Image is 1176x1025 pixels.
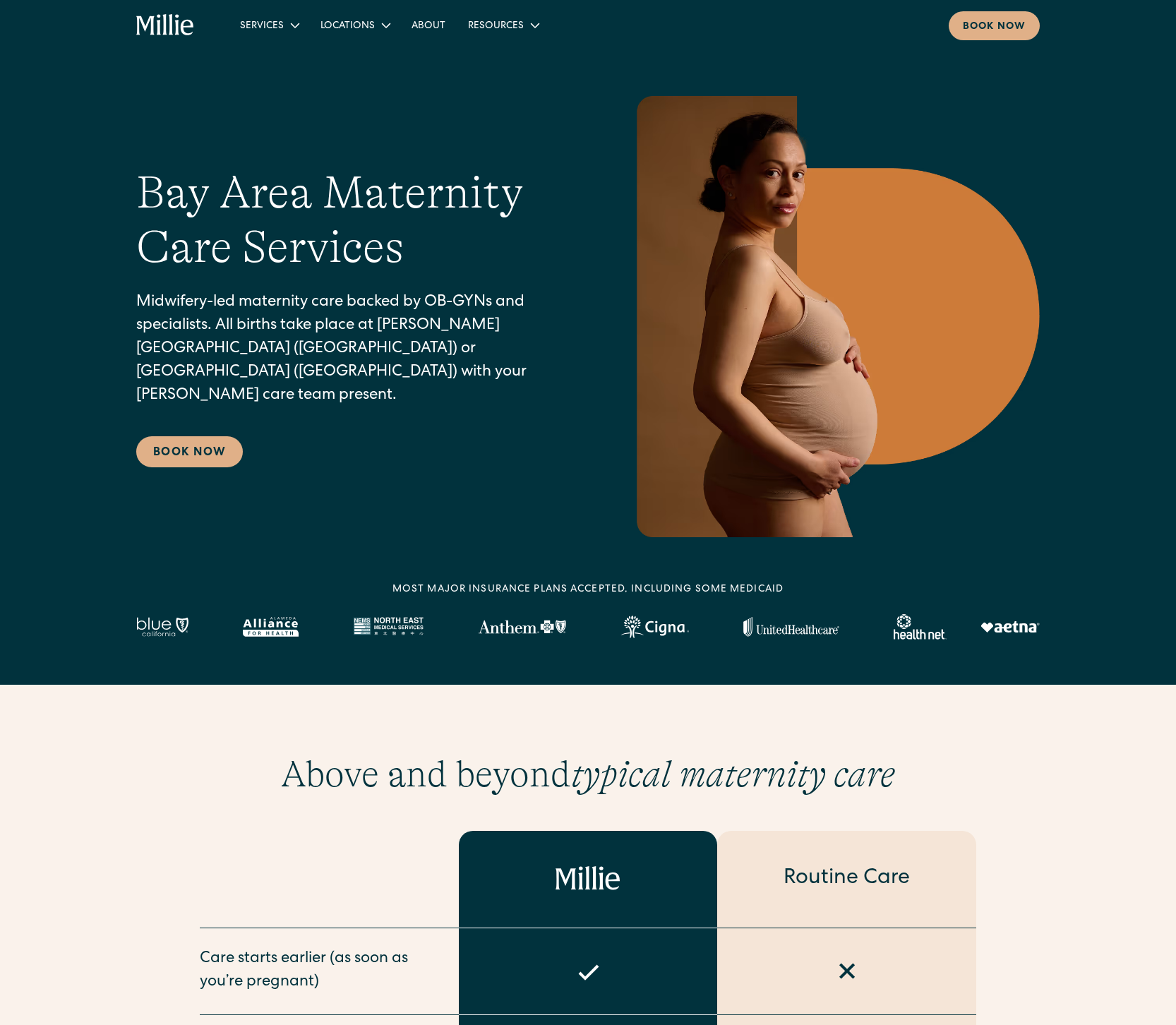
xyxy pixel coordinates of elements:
[571,753,895,796] em: typical maternity care
[136,166,571,275] h1: Bay Area Maternity Care Services
[556,866,620,892] img: Millie logo
[353,617,424,637] img: North East Medical Services logo
[200,948,442,995] div: Care starts earlier (as soon as you’re pregnant)
[320,19,375,34] div: Locations
[963,20,1026,35] div: Book now
[620,616,689,638] img: Cigna logo
[136,14,195,37] a: home
[894,614,947,640] img: Healthnet logo
[392,582,784,597] div: MOST MAJOR INSURANCE PLANS ACCEPTED, INCLUDING some MEDICAID
[628,96,1040,537] img: Pregnant woman in neutral underwear holding her belly, standing in profile against a warm-toned g...
[243,617,299,637] img: Alameda Alliance logo
[468,19,524,34] div: Resources
[136,292,571,408] p: Midwifery-led maternity care backed by OB-GYNs and specialists. All births take place at [PERSON_...
[240,19,284,34] div: Services
[309,13,400,37] div: Locations
[229,13,309,37] div: Services
[457,13,549,37] div: Resources
[784,864,910,894] div: Routine Care
[949,11,1040,40] a: Book now
[400,13,457,37] a: About
[478,620,566,634] img: Anthem Logo
[980,621,1040,633] img: Aetna logo
[136,617,188,637] img: Blue California logo
[136,436,243,467] a: Book Now
[743,617,839,637] img: United Healthcare logo
[136,753,1040,796] h2: Above and beyond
